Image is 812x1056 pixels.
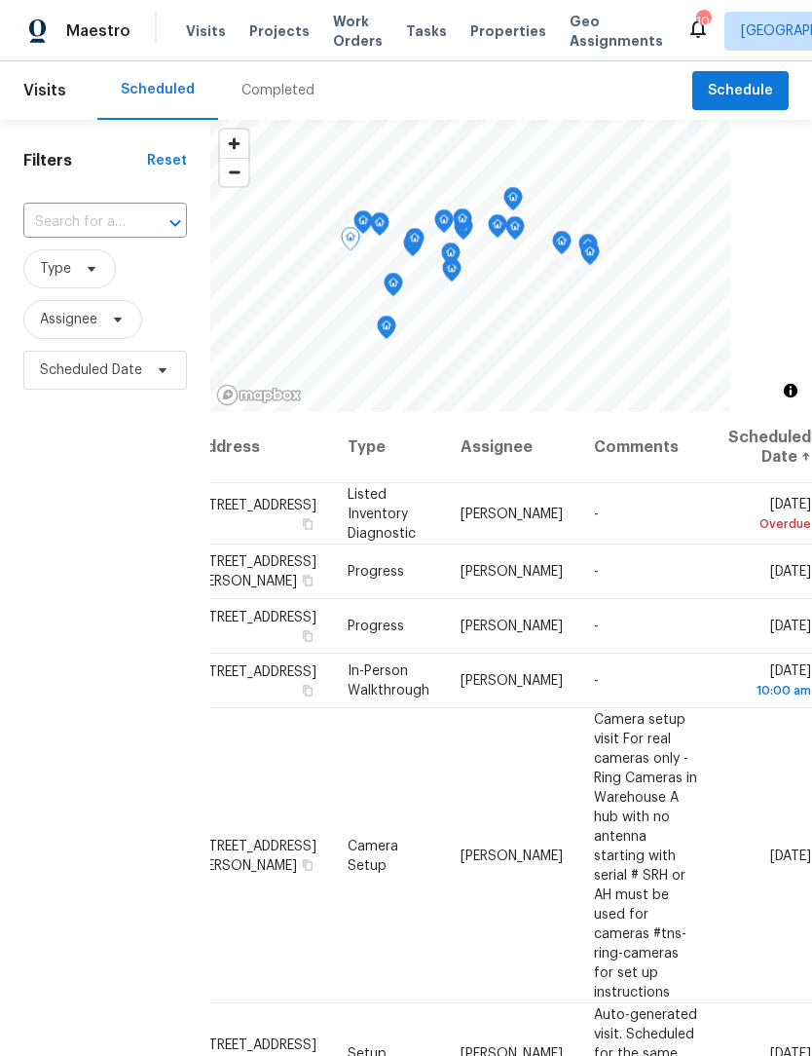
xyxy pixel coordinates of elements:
[445,412,578,483] th: Assignee
[23,69,66,112] span: Visits
[348,565,404,579] span: Progress
[728,681,811,700] div: 10:00 am
[195,498,316,511] span: [STREET_ADDRESS]
[453,208,472,239] div: Map marker
[40,259,71,279] span: Type
[195,555,316,588] span: [STREET_ADDRESS][PERSON_NAME]
[299,572,316,589] button: Copy Address
[442,258,461,288] div: Map marker
[488,214,507,245] div: Map marker
[341,227,360,257] div: Map marker
[461,674,563,688] span: [PERSON_NAME]
[728,497,811,533] span: [DATE]
[23,207,132,238] input: Search for an address...
[147,151,187,170] div: Reset
[728,513,811,533] div: Overdue
[216,384,302,406] a: Mapbox homepage
[728,664,811,700] span: [DATE]
[770,620,811,633] span: [DATE]
[461,565,563,579] span: [PERSON_NAME]
[580,242,600,272] div: Map marker
[578,234,598,264] div: Map marker
[162,209,189,237] button: Open
[299,855,316,873] button: Copy Address
[249,21,310,41] span: Projects
[353,210,373,241] div: Map marker
[461,507,563,520] span: [PERSON_NAME]
[505,216,525,246] div: Map marker
[220,158,248,186] button: Zoom out
[405,228,424,258] div: Map marker
[406,24,447,38] span: Tasks
[241,81,314,100] div: Completed
[503,187,523,217] div: Map marker
[333,12,383,51] span: Work Orders
[121,80,195,99] div: Scheduled
[220,159,248,186] span: Zoom out
[186,21,226,41] span: Visits
[779,379,802,402] button: Toggle attribution
[348,620,404,633] span: Progress
[594,712,697,999] span: Camera setup visit For real cameras only - Ring Cameras in Warehouse A hub with no antenna starti...
[299,682,316,699] button: Copy Address
[403,233,423,263] div: Map marker
[578,412,713,483] th: Comments
[708,79,773,103] span: Schedule
[299,514,316,532] button: Copy Address
[594,620,599,633] span: -
[220,130,248,158] button: Zoom in
[470,21,546,41] span: Properties
[461,849,563,862] span: [PERSON_NAME]
[594,565,599,579] span: -
[370,212,389,243] div: Map marker
[696,12,710,31] div: 10
[210,120,730,412] canvas: Map
[332,412,445,483] th: Type
[299,627,316,645] button: Copy Address
[785,380,796,401] span: Toggle attribution
[40,310,97,329] span: Assignee
[66,21,130,41] span: Maestro
[770,849,811,862] span: [DATE]
[384,273,403,303] div: Map marker
[348,664,429,698] span: In-Person Walkthrough
[195,1037,316,1051] span: [STREET_ADDRESS]
[195,665,316,679] span: [STREET_ADDRESS]
[441,243,461,273] div: Map marker
[570,12,663,51] span: Geo Assignments
[40,360,142,380] span: Scheduled Date
[23,151,147,170] h1: Filters
[195,839,316,872] span: [STREET_ADDRESS][PERSON_NAME]
[461,620,563,633] span: [PERSON_NAME]
[770,565,811,579] span: [DATE]
[594,507,599,520] span: -
[348,487,416,540] span: Listed Inventory Diagnostic
[594,674,599,688] span: -
[552,231,572,261] div: Map marker
[434,209,454,240] div: Map marker
[348,839,398,872] span: Camera Setup
[195,611,316,624] span: [STREET_ADDRESS]
[713,412,812,483] th: Scheduled Date ↑
[692,71,789,111] button: Schedule
[194,412,332,483] th: Address
[377,316,396,346] div: Map marker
